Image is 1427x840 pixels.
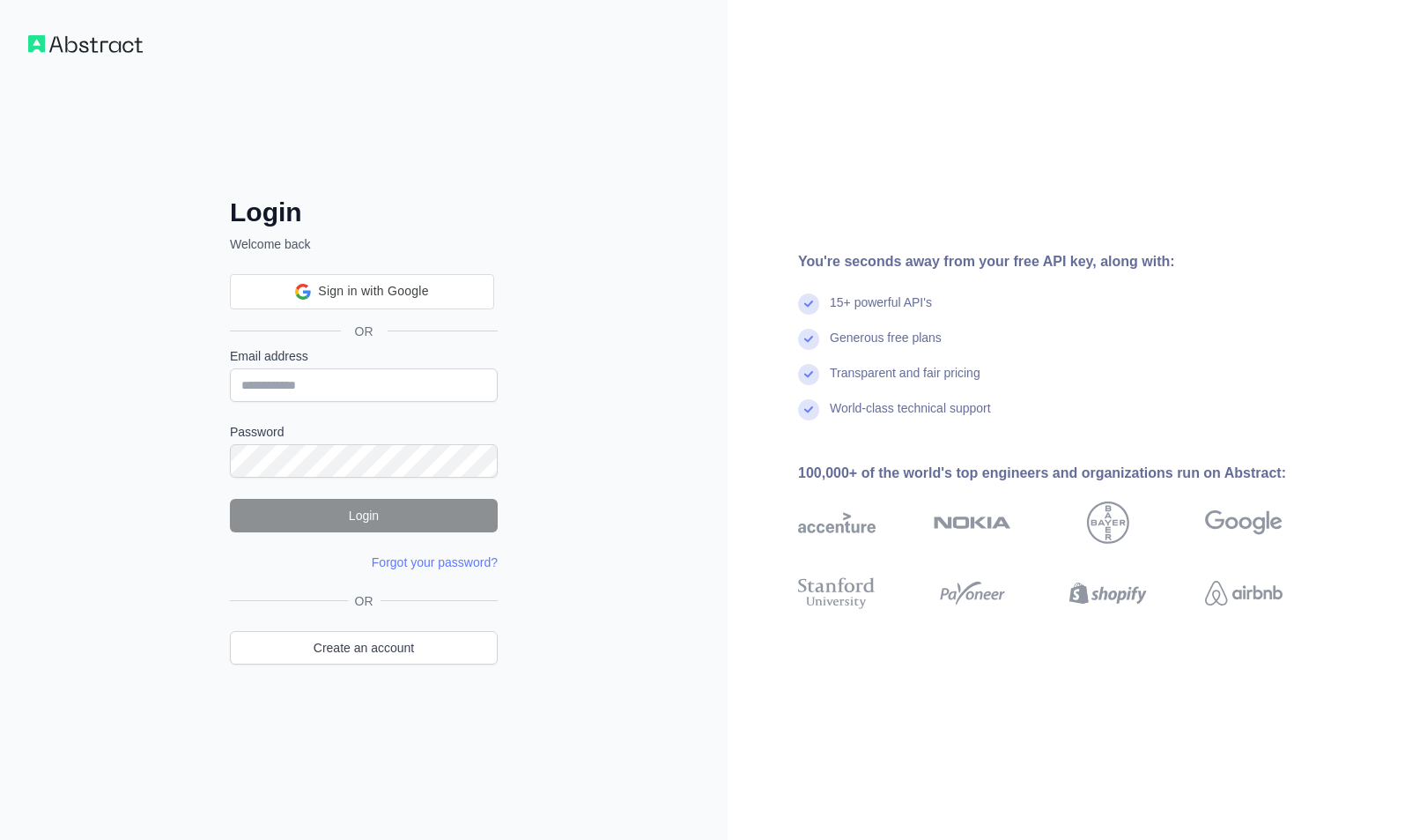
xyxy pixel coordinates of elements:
img: bayer [1087,502,1129,544]
label: Email address [230,347,498,365]
div: World-class technical support [830,399,991,435]
a: Create an account [230,631,498,665]
img: Workflow [28,35,143,53]
img: nokia [934,502,1011,544]
img: check mark [798,329,819,350]
label: Password [230,423,498,441]
img: check mark [798,294,819,315]
div: Generous free plans [830,329,942,364]
div: 100,000+ of the world's top engineers and organizations run on Abstract: [798,463,1339,484]
span: OR [341,323,388,340]
img: accenture [798,502,876,544]
img: shopify [1069,574,1147,613]
p: Welcome back [230,235,498,253]
img: payoneer [934,574,1011,613]
img: check mark [798,399,819,420]
h2: Login [230,197,498,228]
div: Transparent and fair pricing [830,364,980,399]
div: 15+ powerful API's [830,294,932,329]
span: Sign in with Google [318,282,428,301]
img: google [1205,502,1283,544]
span: OR [348,592,381,610]
div: You're seconds away from your free API key, along with: [798,251,1339,272]
a: Forgot your password? [372,555,498,569]
img: stanford university [798,574,876,613]
img: airbnb [1205,574,1283,613]
button: Login [230,499,498,532]
div: Sign in with Google [230,274,494,309]
img: check mark [798,364,819,385]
